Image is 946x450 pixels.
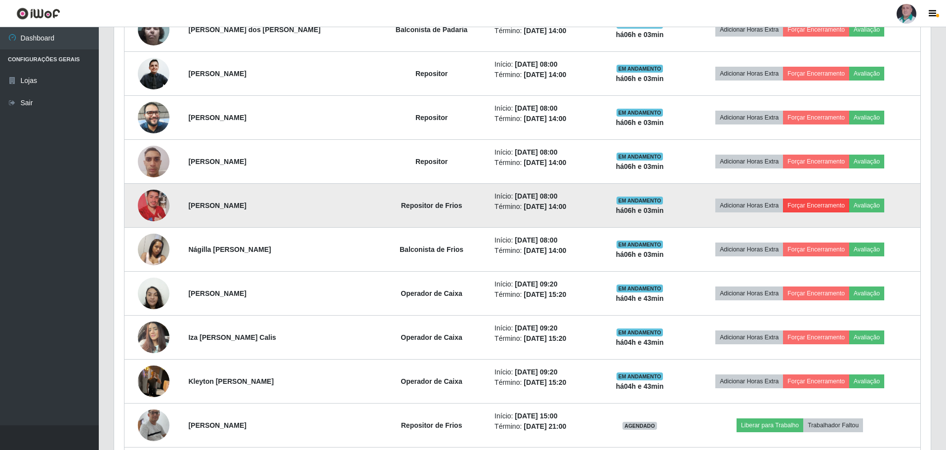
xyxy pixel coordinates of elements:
button: Forçar Encerramento [783,330,849,344]
li: Início: [494,323,594,333]
button: Trabalhador Faltou [803,418,863,432]
time: [DATE] 14:00 [524,115,566,123]
span: EM ANDAMENTO [617,109,663,117]
button: Forçar Encerramento [783,286,849,300]
time: [DATE] 14:00 [524,27,566,35]
strong: Repositor [415,158,448,165]
img: 1755090695387.jpeg [138,96,169,138]
strong: Repositor de Frios [401,202,462,209]
li: Término: [494,26,594,36]
button: Forçar Encerramento [783,23,849,37]
li: Término: [494,377,594,388]
strong: Iza [PERSON_NAME] Calis [188,333,276,341]
span: EM ANDAMENTO [617,153,663,161]
img: CoreUI Logo [16,7,60,20]
li: Início: [494,103,594,114]
button: Avaliação [849,67,884,81]
strong: Balconista de Padaria [396,26,468,34]
button: Adicionar Horas Extra [715,330,783,344]
img: 1754675382047.jpeg [138,316,169,358]
button: Adicionar Horas Extra [715,111,783,124]
strong: há 04 h e 43 min [616,294,664,302]
strong: há 06 h e 03 min [616,206,664,214]
li: Início: [494,367,594,377]
li: Início: [494,191,594,202]
button: Avaliação [849,23,884,37]
li: Início: [494,411,594,421]
time: [DATE] 21:00 [524,422,566,430]
img: 1741878920639.jpeg [138,177,169,234]
strong: há 04 h e 43 min [616,338,664,346]
li: Início: [494,235,594,245]
strong: há 06 h e 03 min [616,75,664,82]
button: Forçar Encerramento [783,374,849,388]
time: [DATE] 15:00 [515,412,557,420]
strong: Repositor de Frios [401,421,462,429]
strong: Operador de Caixa [401,289,462,297]
button: Liberar para Trabalho [737,418,803,432]
strong: [PERSON_NAME] [188,202,246,209]
button: Adicionar Horas Extra [715,374,783,388]
button: Forçar Encerramento [783,199,849,212]
li: Término: [494,114,594,124]
span: EM ANDAMENTO [617,328,663,336]
strong: há 06 h e 03 min [616,163,664,170]
button: Avaliação [849,199,884,212]
time: [DATE] 14:00 [524,71,566,79]
strong: Repositor [415,70,448,78]
span: EM ANDAMENTO [617,197,663,205]
strong: Nágilla [PERSON_NAME] [188,245,271,253]
li: Término: [494,158,594,168]
time: [DATE] 08:00 [515,236,557,244]
button: Forçar Encerramento [783,111,849,124]
time: [DATE] 14:00 [524,246,566,254]
button: Adicionar Horas Extra [715,67,783,81]
button: Avaliação [849,155,884,168]
time: [DATE] 08:00 [515,60,557,68]
strong: Balconista de Frios [400,245,463,253]
li: Término: [494,421,594,432]
button: Avaliação [849,330,884,344]
strong: Kleyton [PERSON_NAME] [188,377,274,385]
time: [DATE] 14:00 [524,159,566,166]
img: 1751476374327.jpeg [138,140,169,182]
button: Adicionar Horas Extra [715,243,783,256]
li: Término: [494,245,594,256]
time: [DATE] 15:20 [524,378,566,386]
strong: [PERSON_NAME] dos [PERSON_NAME] [188,26,321,34]
strong: Repositor [415,114,448,122]
time: [DATE] 08:00 [515,148,557,156]
strong: [PERSON_NAME] [188,114,246,122]
time: [DATE] 09:20 [515,324,557,332]
time: [DATE] 09:20 [515,280,557,288]
img: 1742141215420.jpeg [138,228,169,270]
strong: há 06 h e 03 min [616,119,664,126]
strong: há 04 h e 43 min [616,382,664,390]
time: [DATE] 15:20 [524,334,566,342]
button: Avaliação [849,111,884,124]
strong: Operador de Caixa [401,377,462,385]
time: [DATE] 08:00 [515,192,557,200]
strong: [PERSON_NAME] [188,70,246,78]
li: Início: [494,147,594,158]
li: Término: [494,333,594,344]
strong: [PERSON_NAME] [188,421,246,429]
button: Adicionar Horas Extra [715,286,783,300]
li: Término: [494,289,594,300]
button: Adicionar Horas Extra [715,155,783,168]
time: [DATE] 14:00 [524,203,566,210]
time: [DATE] 08:00 [515,104,557,112]
strong: [PERSON_NAME] [188,158,246,165]
li: Término: [494,70,594,80]
strong: há 06 h e 03 min [616,250,664,258]
time: [DATE] 09:20 [515,368,557,376]
img: 1625782717345.jpeg [138,57,169,91]
button: Forçar Encerramento [783,67,849,81]
strong: [PERSON_NAME] [188,289,246,297]
span: AGENDADO [622,422,657,430]
span: EM ANDAMENTO [617,285,663,292]
time: [DATE] 15:20 [524,290,566,298]
strong: há 06 h e 03 min [616,31,664,39]
span: EM ANDAMENTO [617,65,663,73]
img: 1657575579568.jpeg [138,8,169,50]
